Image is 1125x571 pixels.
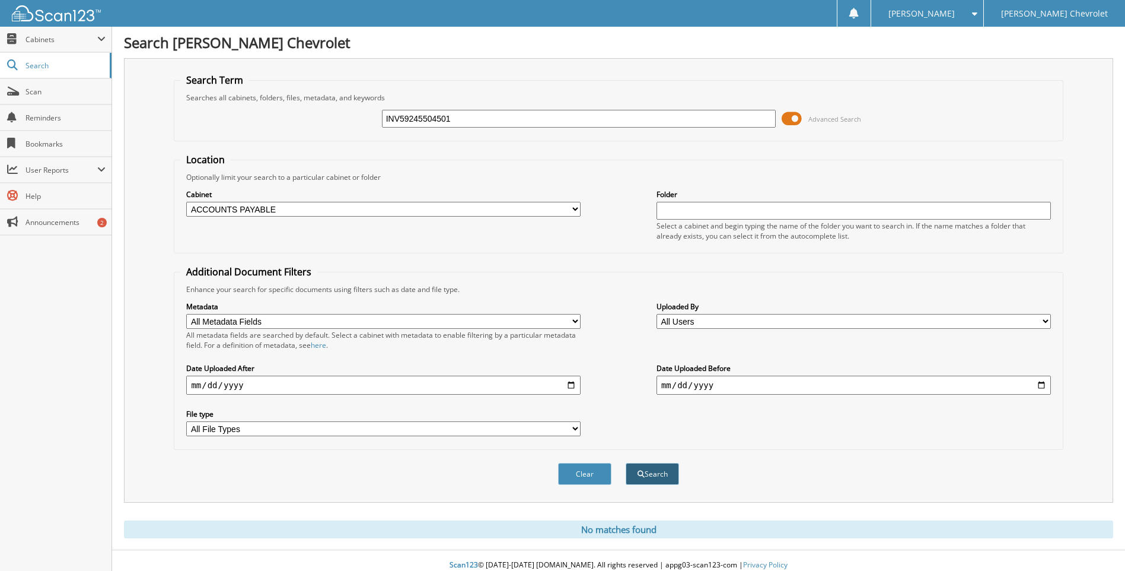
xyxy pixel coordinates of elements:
[180,172,1056,182] div: Optionally limit your search to a particular cabinet or folder
[450,560,478,570] span: Scan123
[180,284,1056,294] div: Enhance your search for specific documents using filters such as date and file type.
[656,189,1051,199] label: Folder
[311,340,326,350] a: here
[26,113,106,123] span: Reminders
[97,218,107,227] div: 2
[1001,10,1108,17] span: [PERSON_NAME] Chevrolet
[656,363,1051,373] label: Date Uploaded Before
[558,463,611,485] button: Clear
[26,217,106,227] span: Announcements
[180,74,249,87] legend: Search Term
[1066,514,1125,571] iframe: Chat Widget
[26,139,106,149] span: Bookmarks
[186,302,581,312] label: Metadata
[26,61,104,71] span: Search
[186,363,581,373] label: Date Uploaded After
[26,191,106,201] span: Help
[186,376,581,395] input: start
[656,221,1051,241] div: Select a cabinet and begin typing the name of the folder you want to search in. If the name match...
[180,93,1056,103] div: Searches all cabinets, folders, files, metadata, and keywords
[180,153,231,166] legend: Location
[186,409,581,419] label: File type
[124,33,1113,52] h1: Search [PERSON_NAME] Chevrolet
[626,463,679,485] button: Search
[186,330,581,350] div: All metadata fields are searched by default. Select a cabinet with metadata to enable filtering b...
[656,302,1051,312] label: Uploaded By
[26,165,97,175] span: User Reports
[26,87,106,97] span: Scan
[888,10,955,17] span: [PERSON_NAME]
[186,189,581,199] label: Cabinet
[12,5,101,21] img: scan123-logo-white.svg
[180,265,317,278] legend: Additional Document Filters
[124,521,1113,538] div: No matches found
[26,34,97,45] span: Cabinets
[743,560,788,570] a: Privacy Policy
[808,115,861,123] span: Advanced Search
[656,376,1051,395] input: end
